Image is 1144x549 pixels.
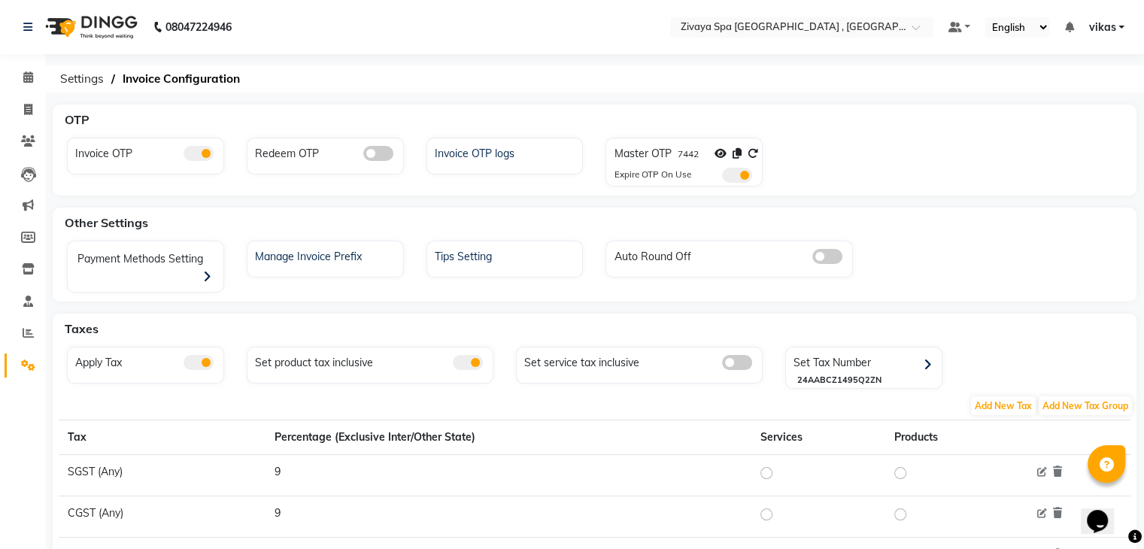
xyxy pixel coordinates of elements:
b: 08047224946 [165,6,232,48]
div: Apply Tax [71,351,223,371]
a: Tips Setting [427,245,583,265]
a: Add New Tax [970,399,1037,412]
td: CGST (Any) [59,496,266,537]
th: Tax [59,420,266,454]
div: Auto Round Off [610,245,851,265]
a: Manage Invoice Prefix [247,245,403,265]
div: 24AABCZ1495Q2ZN [797,374,942,387]
div: Manage Invoice Prefix [251,245,403,265]
img: logo [38,6,141,48]
div: Set product tax inclusive [251,351,493,371]
span: Add New Tax [971,396,1036,415]
label: 7442 [677,147,698,161]
label: Master OTP [614,146,671,162]
div: Expire OTP On Use [614,168,690,183]
td: 9 [266,454,751,496]
span: Settings [53,65,111,93]
span: Add New Tax Group [1039,396,1132,415]
span: Invoice Configuration [115,65,247,93]
span: vikas [1088,20,1115,35]
a: Add New Tax Group [1037,399,1133,412]
div: Invoice OTP [71,142,223,162]
div: Set service tax inclusive [520,351,762,371]
th: Products [885,420,1022,454]
div: Redeem OTP [251,142,403,162]
div: Payment Methods Setting [71,245,223,292]
div: Set Tax Number [790,351,942,374]
td: 9 [266,496,751,537]
th: Percentage (Exclusive Inter/Other State) [266,420,751,454]
td: SGST (Any) [59,454,266,496]
a: Invoice OTP logs [427,142,583,162]
div: Invoice OTP logs [431,142,583,162]
iframe: chat widget [1081,489,1129,534]
div: Tips Setting [431,245,583,265]
th: Services [751,420,885,454]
